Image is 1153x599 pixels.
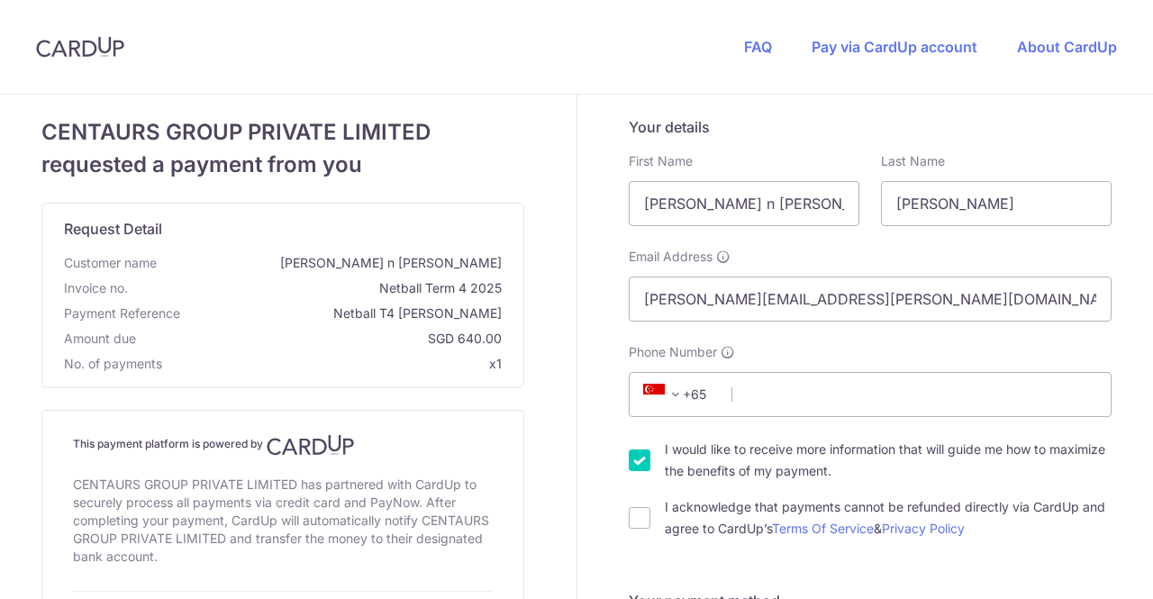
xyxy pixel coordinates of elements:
span: Email Address [629,248,713,266]
span: translation missing: en.request_detail [64,220,162,238]
input: First name [629,181,859,226]
span: Customer name [64,254,157,272]
a: Terms Of Service [772,521,874,536]
span: Invoice no. [64,279,128,297]
span: Amount due [64,330,136,348]
label: I would like to receive more information that will guide me how to maximize the benefits of my pa... [665,439,1112,482]
img: CardUp [267,434,355,456]
input: Email address [629,277,1112,322]
span: requested a payment from you [41,149,524,181]
label: Last Name [881,152,945,170]
span: Netball Term 4 2025 [135,279,502,297]
img: CardUp [36,36,124,58]
span: Netball T4 [PERSON_NAME] [187,304,502,322]
span: x1 [489,356,502,371]
span: Phone Number [629,343,717,361]
a: FAQ [744,38,772,56]
div: CENTAURS GROUP PRIVATE LIMITED has partnered with CardUp to securely process all payments via cre... [73,472,493,569]
a: Pay via CardUp account [812,38,977,56]
a: About CardUp [1017,38,1117,56]
label: I acknowledge that payments cannot be refunded directly via CardUp and agree to CardUp’s & [665,496,1112,540]
span: +65 [638,384,719,405]
span: SGD 640.00 [143,330,502,348]
label: First Name [629,152,693,170]
span: No. of payments [64,355,162,373]
span: +65 [643,384,686,405]
h4: This payment platform is powered by [73,434,493,456]
input: Last name [881,181,1112,226]
span: [PERSON_NAME] n [PERSON_NAME] [164,254,502,272]
a: Privacy Policy [882,521,965,536]
h5: Your details [629,116,1112,138]
span: translation missing: en.payment_reference [64,305,180,321]
span: CENTAURS GROUP PRIVATE LIMITED [41,116,524,149]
